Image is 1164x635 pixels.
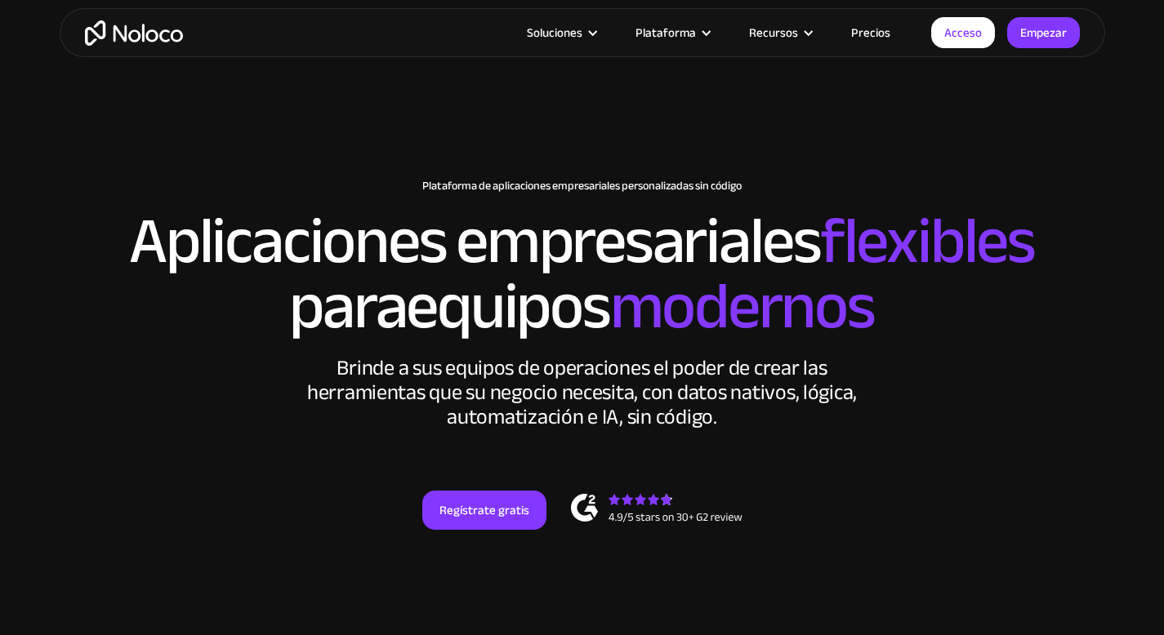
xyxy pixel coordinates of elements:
[851,21,890,44] font: Precios
[506,22,615,43] div: Soluciones
[289,246,406,367] font: para
[610,246,875,367] font: modernos
[749,21,798,44] font: Recursos
[527,21,582,44] font: Soluciones
[831,22,911,43] a: Precios
[636,21,696,44] font: Plataforma
[307,348,857,437] font: Brinde a sus equipos de operaciones el poder de crear las herramientas que su negocio necesita, c...
[944,21,982,44] font: Acceso
[931,17,995,48] a: Acceso
[85,20,183,46] a: hogar
[129,180,821,302] font: Aplicaciones empresariales
[422,175,742,197] font: Plataforma de aplicaciones empresariales personalizadas sin código
[1007,17,1080,48] a: Empezar
[821,180,1035,302] font: flexibles
[729,22,831,43] div: Recursos
[406,246,609,367] font: equipos
[422,491,546,530] a: Regístrate gratis
[439,499,529,522] font: Regístrate gratis
[615,22,729,43] div: Plataforma
[1020,21,1067,44] font: Empezar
